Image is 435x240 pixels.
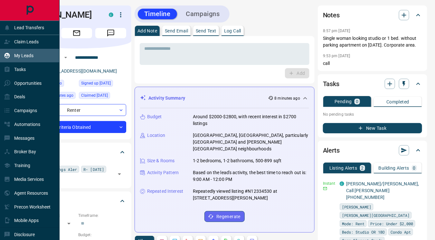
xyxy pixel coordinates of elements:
div: condos.ca [340,182,344,186]
button: Timeline [138,9,177,19]
div: condos.ca [109,13,113,17]
p: Log Call [224,29,241,33]
p: Add Note [137,29,157,33]
h2: Notes [323,10,340,20]
div: Notes [323,7,422,23]
p: No pending tasks [323,110,422,119]
p: Instant [323,181,336,186]
p: 9:53 pm [DATE] [323,54,350,58]
p: Activity Pattern [147,169,179,176]
p: Single woman looking studio or 1 bed. without parking apartment on [DATE]. Corporate area. [323,35,422,49]
p: Activity Summary [148,95,185,102]
p: Send Text [196,29,216,33]
p: 2 [361,166,364,170]
p: [GEOGRAPHIC_DATA], [GEOGRAPHIC_DATA], particularly [GEOGRAPHIC_DATA] and [PERSON_NAME][GEOGRAPHIC... [193,132,309,152]
button: Campaigns [180,9,226,19]
span: Claimed [DATE] [81,92,108,99]
p: 0 [413,166,416,170]
div: Thu May 22 2025 [79,80,126,89]
p: Based on the lead's activity, the best time to reach out is: 9:00 AM - 12:00 PM [193,169,309,183]
p: Around $2000-$2800, with recent interest in $2700 listings [193,113,309,127]
p: Listing Alerts [329,166,357,170]
div: Activity Summary8 minutes ago [140,92,309,104]
span: Message [95,28,126,38]
p: Size & Rooms [147,157,175,164]
p: Repeatedly viewed listing #N12334530 at [STREET_ADDRESS][PERSON_NAME] [193,188,309,201]
button: Open [115,170,124,179]
h2: Tasks [323,79,339,89]
div: Tags [27,145,126,160]
p: 8:57 pm [DATE] [323,29,350,33]
button: New Task [323,123,422,133]
span: Condo Apt [391,229,411,235]
p: Repeated Interest [147,188,183,195]
div: Renter [27,104,126,116]
div: Alerts [323,143,422,158]
div: Criteria [27,193,126,209]
h1: [PERSON_NAME] [27,10,99,20]
p: Completed [386,100,409,104]
div: Criteria Obtained [27,121,126,133]
p: Pending [335,99,352,104]
div: Thu May 22 2025 [79,92,126,101]
span: Price: Under $2,000 [370,220,413,227]
span: [PERSON_NAME] [342,204,371,210]
div: Tasks [323,76,422,92]
button: Regenerate [204,211,245,222]
p: Budget: [78,232,126,238]
p: Budget [147,113,162,120]
h2: Alerts [323,145,340,156]
span: Email [61,28,92,38]
p: Location [147,132,165,139]
p: 0 [356,99,358,104]
span: [PERSON_NAME][GEOGRAPHIC_DATA] [342,212,410,218]
a: [EMAIL_ADDRESS][DOMAIN_NAME] [44,68,117,74]
p: Send Email [165,29,188,33]
p: call [323,60,422,67]
p: 8 minutes ago [275,95,300,101]
a: [PERSON_NAME]/[PERSON_NAME], Call [PERSON_NAME] [PHONE_NUMBER] [346,181,419,200]
span: Mode: Rent [342,220,364,227]
svg: Email [323,186,327,191]
p: Building Alerts [379,166,409,170]
span: Beds: Studio OR 1BD [342,229,385,235]
button: Open [62,54,70,61]
p: 1-2 bedrooms, 1-2 bathrooms, 500-899 sqft [193,157,281,164]
span: R- [DATE] [83,166,104,173]
span: Signed up [DATE] [81,80,111,86]
p: Timeframe: [78,213,126,218]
